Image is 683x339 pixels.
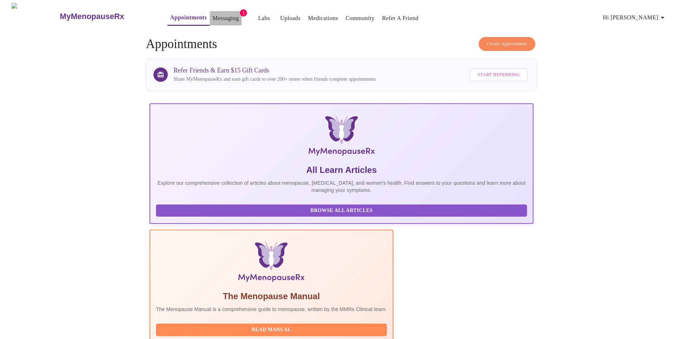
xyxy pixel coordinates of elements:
[470,68,528,81] button: Start Referring
[170,13,207,23] a: Appointments
[478,71,520,79] span: Start Referring
[479,37,535,51] button: Create Appointment
[305,11,341,25] button: Medications
[468,65,530,85] a: Start Referring
[146,37,537,51] h4: Appointments
[382,13,419,23] a: Refer a Friend
[277,11,303,25] button: Uploads
[156,204,527,217] button: Browse All Articles
[603,13,667,23] span: Hi [PERSON_NAME]
[487,40,527,48] span: Create Appointment
[156,324,387,336] button: Read Manual
[156,326,389,332] a: Read Manual
[214,116,469,159] img: MyMenopauseRx Logo
[156,207,529,213] a: Browse All Articles
[174,67,376,74] h3: Refer Friends & Earn $15 Gift Cards
[193,242,350,285] img: Menopause Manual
[258,13,270,23] a: Labs
[11,3,59,30] img: MyMenopauseRx Logo
[252,11,275,25] button: Labs
[60,12,124,21] h3: MyMenopauseRx
[156,306,387,313] p: The Menopause Manual is a comprehensive guide to menopause, written by the MMRx Clinical team.
[59,4,153,29] a: MyMenopauseRx
[346,13,375,23] a: Community
[174,76,376,83] p: Share MyMenopauseRx and earn gift cards to over 200+ stores when friends complete appointments
[308,13,338,23] a: Medications
[156,164,527,176] h5: All Learn Articles
[600,10,670,25] button: Hi [PERSON_NAME]
[167,10,210,26] button: Appointments
[210,11,242,25] button: Messaging
[213,13,239,23] a: Messaging
[163,325,380,334] span: Read Manual
[156,179,527,194] p: Explore our comprehensive collection of articles about menopause, [MEDICAL_DATA], and women's hea...
[163,206,520,215] span: Browse All Articles
[240,9,247,17] span: 1
[280,13,300,23] a: Uploads
[343,11,378,25] button: Community
[379,11,422,25] button: Refer a Friend
[156,291,387,302] h5: The Menopause Manual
